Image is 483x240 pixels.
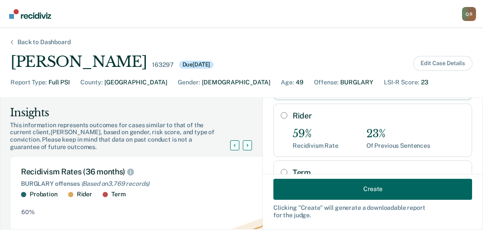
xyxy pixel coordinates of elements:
div: 59% [293,128,338,140]
div: Recidivism Rates (36 months) [21,167,328,177]
div: Back to Dashboard [7,38,81,46]
div: Due [DATE] [179,61,214,69]
label: Term [293,168,465,177]
div: Report Type : [10,78,47,87]
img: Recidiviz [9,9,51,19]
div: This information represents outcomes for cases similar to that of the current client, [PERSON_NAM... [10,122,241,151]
label: Rider [293,111,465,121]
span: (Based on 3,769 records ) [81,180,150,187]
div: 23% [366,128,430,140]
div: Recidivism Rate [293,142,338,150]
button: Create [273,178,472,199]
button: Edit Case Details [413,56,473,71]
div: Clicking " Create " will generate a downloadable report for the judge. [273,204,472,219]
div: Probation [30,191,58,198]
div: Insights [10,106,241,120]
div: [GEOGRAPHIC_DATA] [104,78,167,87]
div: BURGLARY offenses [21,180,328,188]
div: Full PSI [48,78,70,87]
div: Age : [281,78,294,87]
div: 163297 [152,61,173,69]
button: Profile dropdown button [462,7,476,21]
text: 60% [21,209,35,216]
div: BURGLARY [340,78,373,87]
div: Q R [462,7,476,21]
div: LSI-R Score : [384,78,419,87]
div: 49 [296,78,304,87]
div: Term [111,191,125,198]
div: [DEMOGRAPHIC_DATA] [202,78,270,87]
div: [PERSON_NAME] [10,53,147,71]
div: Gender : [178,78,200,87]
div: Of Previous Sentences [366,142,430,150]
div: Offense : [314,78,338,87]
div: Rider [77,191,92,198]
div: County : [80,78,103,87]
div: 23 [421,78,428,87]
